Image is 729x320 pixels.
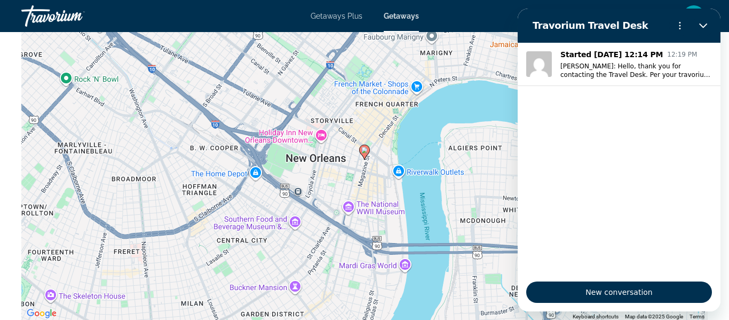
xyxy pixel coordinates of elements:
span: Map data ©2025 Google [625,314,683,319]
a: Travorium [21,2,128,30]
button: User Menu [680,5,708,27]
iframe: Messaging window [518,9,720,311]
a: Getaways Plus [311,12,362,20]
a: Terms (opens in new tab) [690,314,704,319]
a: Getaways [384,12,419,20]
